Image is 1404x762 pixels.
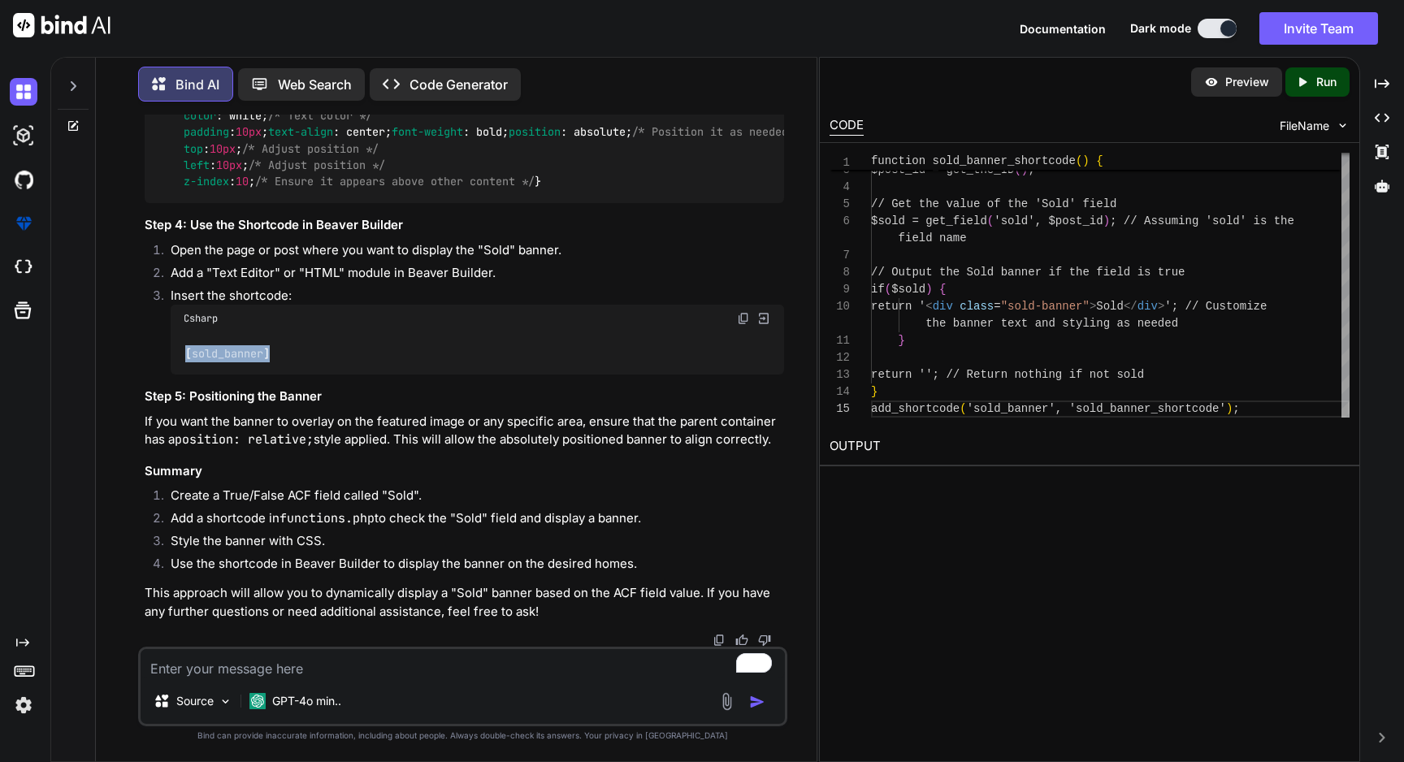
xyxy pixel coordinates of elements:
[737,312,750,325] img: copy
[830,298,850,315] div: 10
[967,402,1226,415] span: 'sold_banner', 'sold_banner_shortcode'
[830,247,850,264] div: 7
[158,509,784,532] li: Add a shortcode in to check the "Sold" field and display a banner.
[10,122,37,149] img: darkAi-studio
[871,197,1116,210] span: // Get the value of the 'Sold' field
[830,154,850,171] span: 1
[392,124,463,139] span: font-weight
[1259,12,1378,45] button: Invite Team
[960,300,994,313] span: class
[830,116,864,136] div: CODE
[171,264,784,283] p: Add a "Text Editor" or "HTML" module in Beaver Builder.
[145,387,784,406] h3: Step 5: Positioning the Banner
[242,141,379,156] span: /* Adjust position */
[830,366,850,383] div: 13
[830,383,850,400] div: 14
[871,266,1185,279] span: // Output the Sold banner if the field is true
[871,300,925,313] span: return '
[871,214,987,227] span: $sold = get_field
[10,253,37,281] img: cloudideIcon
[713,634,726,647] img: copy
[145,216,784,235] h3: Step 4: Use the Shortcode in Beaver Builder
[885,283,891,296] span: (
[1028,163,1034,176] span: ;
[175,431,314,448] code: position: relative;
[210,141,236,156] span: 10px
[176,693,214,709] p: Source
[830,162,850,179] div: 3
[1158,300,1164,313] span: >
[1020,22,1106,36] span: Documentation
[717,692,736,711] img: attachment
[171,287,784,305] p: Insert the shortcode:
[830,349,850,366] div: 12
[13,13,110,37] img: Bind AI
[820,427,1359,465] h2: OUTPUT
[1021,163,1028,176] span: )
[255,175,535,189] span: /* Ensure it appears above other content */
[925,300,932,313] span: <
[987,214,994,227] span: (
[145,584,784,621] p: This approach will allow you to dynamically display a "Sold" banner based on the ACF field value....
[184,345,271,362] code: [ ]
[192,346,263,361] span: sold_banner
[10,210,37,237] img: premium
[1164,300,1267,313] span: '; // Customize
[1280,118,1329,134] span: FileName
[830,281,850,298] div: 9
[871,154,1076,167] span: function sold_banner_shortcode
[145,462,784,481] h3: Summary
[994,300,1000,313] span: =
[925,283,932,296] span: )
[925,317,1178,330] span: the banner text and styling as needed
[10,166,37,193] img: githubDark
[994,214,1103,227] span: 'sold', $post_id
[898,232,966,245] span: field name
[171,241,784,260] p: Open the page or post where you want to display the "Sold" banner.
[632,124,808,139] span: /* Position it as needed */
[10,691,37,719] img: settings
[1233,402,1239,415] span: ;
[158,532,784,555] li: Style the banner with CSS.
[216,158,242,172] span: 10px
[1096,300,1124,313] span: Sold
[1225,74,1269,90] p: Preview
[871,385,877,398] span: }
[1226,402,1233,415] span: )
[871,368,1144,381] span: return ''; // Return nothing if not sold
[184,158,210,172] span: left
[1316,74,1337,90] p: Run
[830,213,850,230] div: 6
[1103,214,1110,227] span: )
[891,283,925,296] span: $sold
[830,400,850,418] div: 15
[184,312,218,325] span: Csharp
[1124,300,1137,313] span: </
[1204,75,1219,89] img: preview
[749,694,765,710] img: icon
[158,90,808,190] code: { : red; : white; : ; : center; : bold; : absolute; : ; : ; : ; }
[249,693,266,709] img: GPT-4o mini
[236,175,249,189] span: 10
[184,175,229,189] span: z-index
[1336,119,1350,132] img: chevron down
[830,264,850,281] div: 8
[158,555,784,578] li: Use the shortcode in Beaver Builder to display the banner on the desired homes.
[184,141,203,156] span: top
[939,283,946,296] span: {
[1082,154,1089,167] span: )
[509,124,561,139] span: position
[278,75,352,94] p: Web Search
[758,634,771,647] img: dislike
[219,695,232,708] img: Pick Models
[871,163,1014,176] span: $post_id = get_the_ID
[1001,300,1090,313] span: "sold-banner"
[158,487,784,509] li: Create a True/False ACF field called "Sold".
[1137,300,1158,313] span: div
[933,300,953,313] span: div
[1096,154,1103,167] span: {
[1110,214,1294,227] span: ; // Assuming 'sold' is the
[1020,20,1106,37] button: Documentation
[1130,20,1191,37] span: Dark mode
[141,649,785,678] textarea: To enrich screen reader interactions, please activate Accessibility in Grammarly extension settings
